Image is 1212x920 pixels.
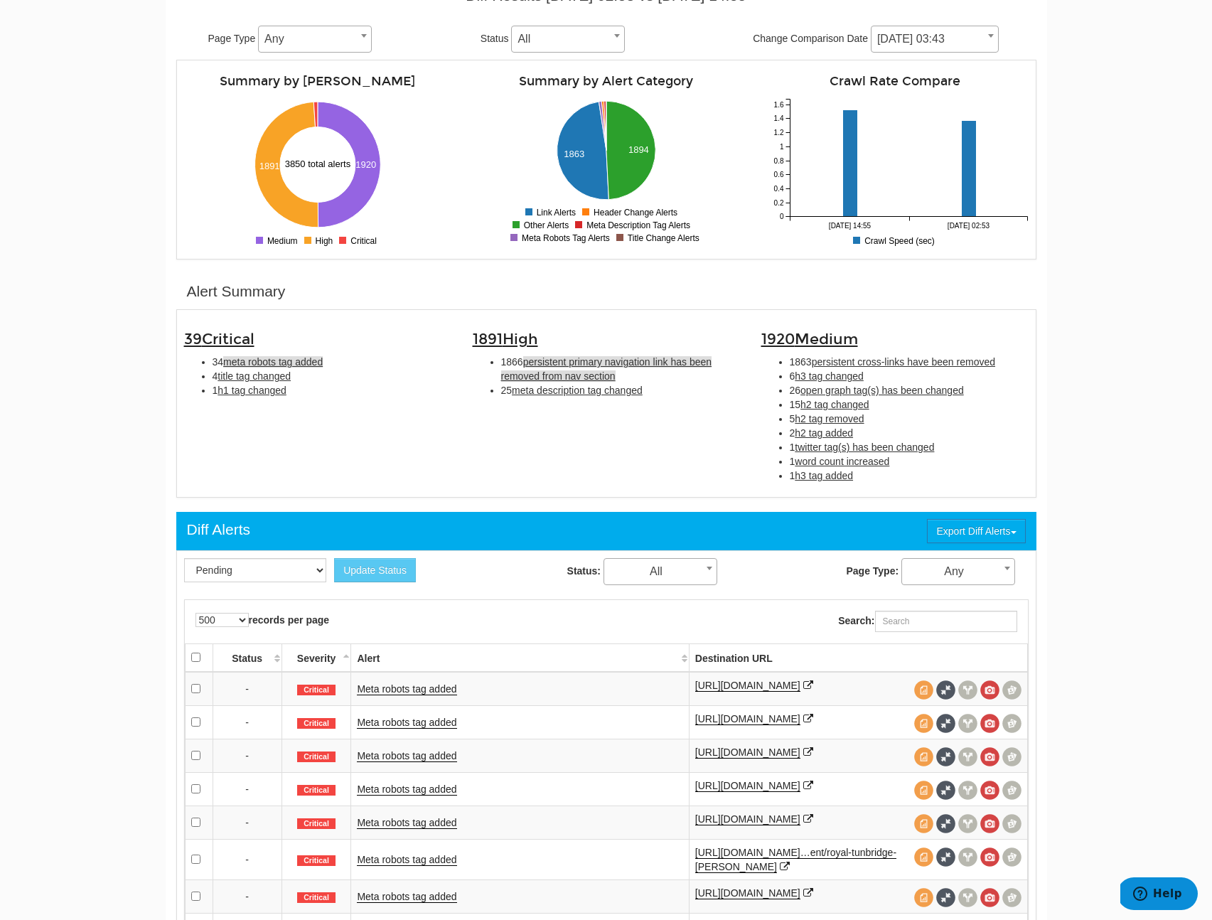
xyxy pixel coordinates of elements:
[936,781,955,800] span: Full Source Diff
[473,330,538,348] span: 1891
[184,75,451,88] h4: Summary by [PERSON_NAME]
[936,847,955,867] span: Full Source Diff
[800,399,869,410] span: h2 tag changed
[1002,847,1021,867] span: Compare screenshots
[259,29,371,49] span: Any
[936,888,955,907] span: Full Source Diff
[297,751,336,763] span: Critical
[1002,714,1021,733] span: Compare screenshots
[927,519,1025,543] button: Export Diff Alerts
[357,717,456,729] a: Meta robots tag added
[695,813,800,825] a: [URL][DOMAIN_NAME]
[914,847,933,867] span: View source
[213,672,281,706] td: -
[980,888,999,907] span: View screenshot
[914,781,933,800] span: View source
[914,814,933,833] span: View source
[195,613,330,627] label: records per page
[512,385,643,396] span: meta description tag changed
[846,565,899,577] strong: Page Type:
[812,356,995,368] span: persistent cross-links have been removed
[213,739,281,772] td: -
[795,456,889,467] span: word count increased
[187,281,286,302] div: Alert Summary
[914,680,933,700] span: View source
[773,101,783,109] tspan: 1.6
[357,891,456,903] a: Meta robots tag added
[258,26,372,53] span: Any
[790,369,1029,383] li: 6
[512,29,624,49] span: All
[914,714,933,733] span: View source
[795,413,864,424] span: h2 tag removed
[795,370,864,382] span: h3 tag changed
[980,747,999,766] span: View screenshot
[218,385,286,396] span: h1 tag changed
[689,643,1027,672] th: Destination URL
[773,157,783,165] tspan: 0.8
[947,222,990,230] tspan: [DATE] 02:53
[213,383,451,397] li: 1
[901,558,1015,585] span: Any
[800,385,964,396] span: open graph tag(s) has been changed
[936,747,955,766] span: Full Source Diff
[297,855,336,867] span: Critical
[473,75,740,88] h4: Summary by Alert Category
[1002,781,1021,800] span: Compare screenshots
[914,747,933,766] span: View source
[980,814,999,833] span: View screenshot
[790,412,1029,426] li: 5
[790,426,1029,440] li: 2
[501,356,712,382] span: persistent primary navigation link has been removed from nav section
[223,356,323,368] span: meta robots tag added
[1002,680,1021,700] span: Compare screenshots
[503,330,538,348] span: High
[511,26,625,53] span: All
[790,355,1029,369] li: 1863
[208,33,256,44] span: Page Type
[195,613,249,627] select: records per page
[501,355,740,383] li: 1866
[958,714,977,733] span: View headers
[285,159,351,169] text: 3850 total alerts
[795,442,934,453] span: twitter tag(s) has been changed
[795,427,853,439] span: h2 tag added
[695,887,800,899] a: [URL][DOMAIN_NAME]
[1120,877,1198,913] iframe: Opens a widget where you can find more information
[213,839,281,879] td: -
[790,397,1029,412] li: 15
[980,714,999,733] span: View screenshot
[761,75,1029,88] h4: Crawl Rate Compare
[213,355,451,369] li: 34
[779,213,783,220] tspan: 0
[604,562,717,582] span: All
[790,440,1029,454] li: 1
[351,643,689,672] th: Alert: activate to sort column ascending
[790,383,1029,397] li: 26
[297,892,336,904] span: Critical
[872,29,998,49] span: 10/03/2025 03:43
[980,680,999,700] span: View screenshot
[357,750,456,762] a: Meta robots tag added
[753,33,868,44] span: Change Comparison Date
[357,683,456,695] a: Meta robots tag added
[958,680,977,700] span: View headers
[604,558,717,585] span: All
[481,33,509,44] span: Status
[773,185,783,193] tspan: 0.4
[281,643,351,672] th: Severity: activate to sort column descending
[936,714,955,733] span: Full Source Diff
[501,383,740,397] li: 25
[795,470,853,481] span: h3 tag added
[902,562,1014,582] span: Any
[334,558,416,582] button: Update Status
[357,854,456,866] a: Meta robots tag added
[297,685,336,696] span: Critical
[297,718,336,729] span: Critical
[936,680,955,700] span: Full Source Diff
[202,330,254,348] span: Critical
[980,781,999,800] span: View screenshot
[773,129,783,137] tspan: 1.2
[1002,747,1021,766] span: Compare screenshots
